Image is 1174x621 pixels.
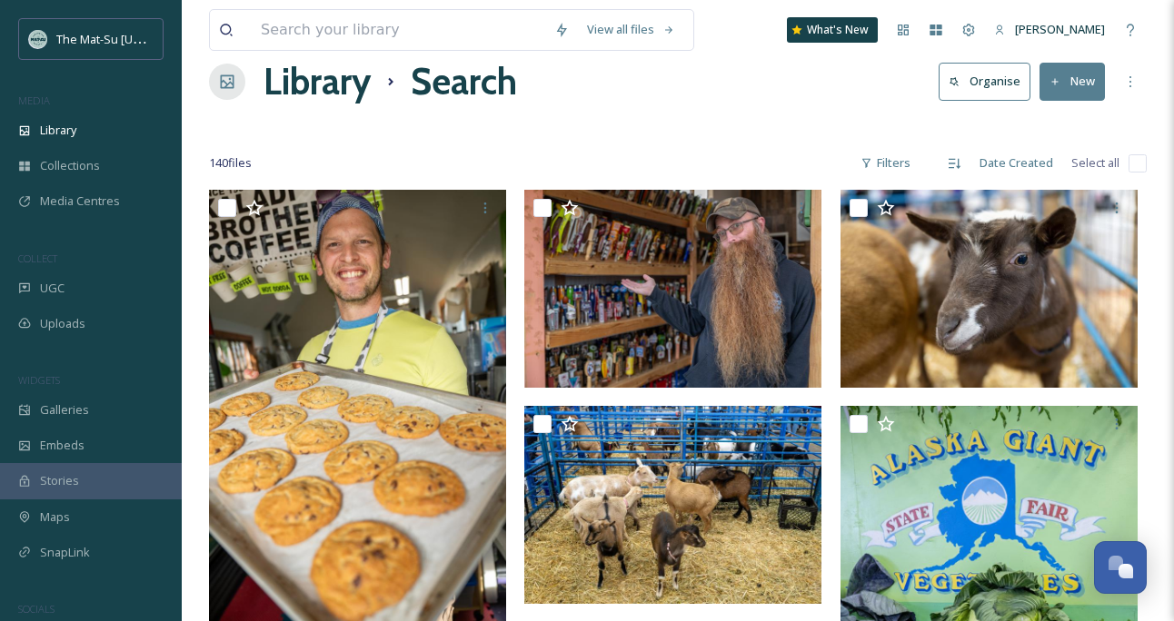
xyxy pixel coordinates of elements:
[40,472,79,489] span: Stories
[40,437,85,454] span: Embeds
[985,12,1114,47] a: [PERSON_NAME]
[264,54,371,109] a: Library
[1071,154,1119,172] span: Select all
[851,145,920,181] div: Filters
[40,280,65,297] span: UGC
[1015,21,1105,37] span: [PERSON_NAME]
[40,122,76,139] span: Library
[18,602,55,616] span: SOCIALS
[1094,541,1147,594] button: Open Chat
[787,17,878,43] a: What's New
[841,190,1138,388] img: fair3.jpg
[524,190,821,388] img: fair2.jpg
[578,12,684,47] a: View all files
[40,157,100,174] span: Collections
[18,94,50,107] span: MEDIA
[252,10,545,50] input: Search your library
[1040,63,1105,100] button: New
[29,30,47,48] img: Social_thumbnail.png
[40,508,70,526] span: Maps
[939,63,1040,100] a: Organise
[970,145,1062,181] div: Date Created
[18,251,57,265] span: COLLECT
[40,544,90,561] span: SnapLink
[40,315,85,332] span: Uploads
[56,30,183,47] span: The Mat-Su [US_STATE]
[939,63,1030,100] button: Organise
[209,154,252,172] span: 140 file s
[524,406,821,604] img: fair5.jpg
[40,192,120,210] span: Media Centres
[40,401,89,419] span: Galleries
[411,54,517,109] h1: Search
[18,373,60,387] span: WIDGETS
